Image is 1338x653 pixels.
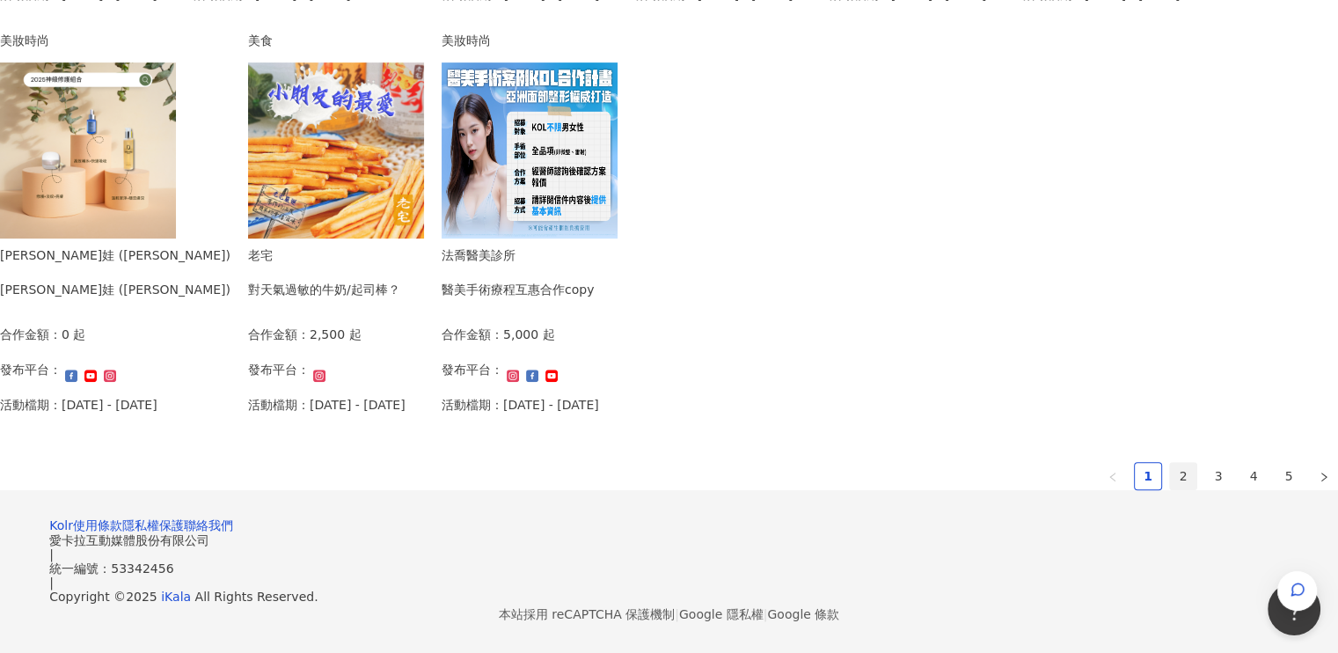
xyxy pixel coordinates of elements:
[73,518,122,532] a: 使用條款
[184,518,233,532] a: 聯絡我們
[49,576,54,590] span: |
[1135,463,1161,489] a: 1
[1099,462,1127,490] li: Previous Page
[1204,462,1232,490] li: 3
[1319,472,1329,482] span: right
[1169,462,1197,490] li: 2
[248,360,310,379] p: 發布平台：
[248,62,424,238] img: 老宅牛奶棒/老宅起司棒
[764,607,768,621] span: |
[675,607,679,621] span: |
[1134,462,1162,490] li: 1
[62,325,85,344] p: 0 起
[161,590,191,604] a: iKala
[1239,462,1268,490] li: 4
[442,62,618,238] img: 眼袋、隆鼻、隆乳、抽脂、墊下巴
[49,533,1289,547] div: 愛卡拉互動媒體股份有限公司
[248,325,310,344] p: 合作金額：
[1275,462,1303,490] li: 5
[248,395,406,415] p: 活動檔期：[DATE] - [DATE]
[679,607,764,621] a: Google 隱私權
[1240,463,1267,489] a: 4
[442,280,594,299] div: 醫美手術療程互惠合作copy
[49,518,73,532] a: Kolr
[310,325,362,344] p: 2,500 起
[1170,463,1196,489] a: 2
[442,325,503,344] p: 合作金額：
[442,395,599,415] p: 活動檔期：[DATE] - [DATE]
[1099,462,1127,490] button: left
[248,280,400,299] div: 對天氣過敏的牛奶/起司棒？
[767,607,839,621] a: Google 條款
[122,518,184,532] a: 隱私權保護
[49,561,1289,576] div: 統一編號：53342456
[503,325,555,344] p: 5,000 起
[442,360,503,379] p: 發布平台：
[248,31,424,50] div: 美食
[1310,462,1338,490] li: Next Page
[49,590,1289,604] div: Copyright © 2025 All Rights Reserved.
[499,604,839,625] span: 本站採用 reCAPTCHA 保護機制
[1108,472,1118,482] span: left
[1205,463,1232,489] a: 3
[49,547,54,561] span: |
[1310,462,1338,490] button: right
[248,246,400,265] div: 老宅
[1268,583,1320,635] iframe: Help Scout Beacon - Open
[442,31,618,50] div: 美妝時尚
[1276,463,1302,489] a: 5
[442,246,594,265] div: 法喬醫美診所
